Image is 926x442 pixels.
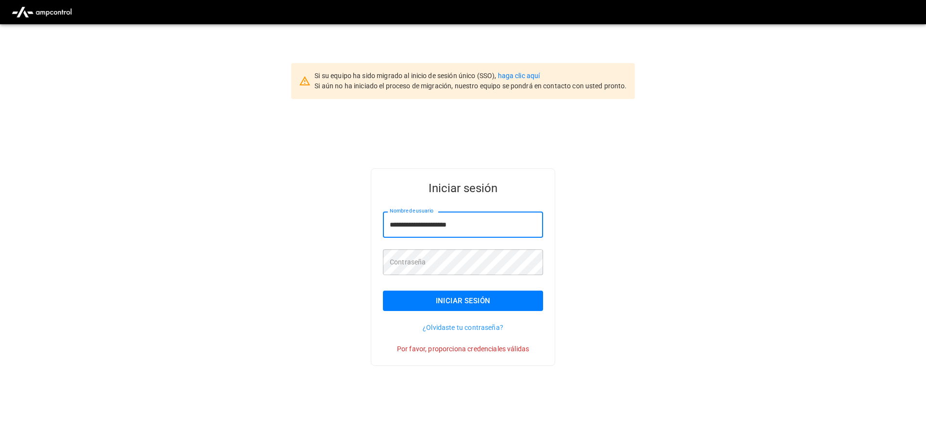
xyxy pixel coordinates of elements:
span: Si aún no ha iniciado el proceso de migración, nuestro equipo se pondrá en contacto con usted pro... [314,82,627,90]
label: Nombre de usuario [390,207,433,215]
p: Por favor, proporciona credenciales válidas [383,344,543,354]
span: Si su equipo ha sido migrado al inicio de sesión único (SSO), [314,72,497,80]
a: haga clic aquí [498,72,540,80]
img: ampcontrol.io logo [8,3,76,21]
button: Iniciar sesión [383,291,543,311]
h5: Iniciar sesión [383,180,543,196]
p: ¿Olvidaste tu contraseña? [383,323,543,332]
